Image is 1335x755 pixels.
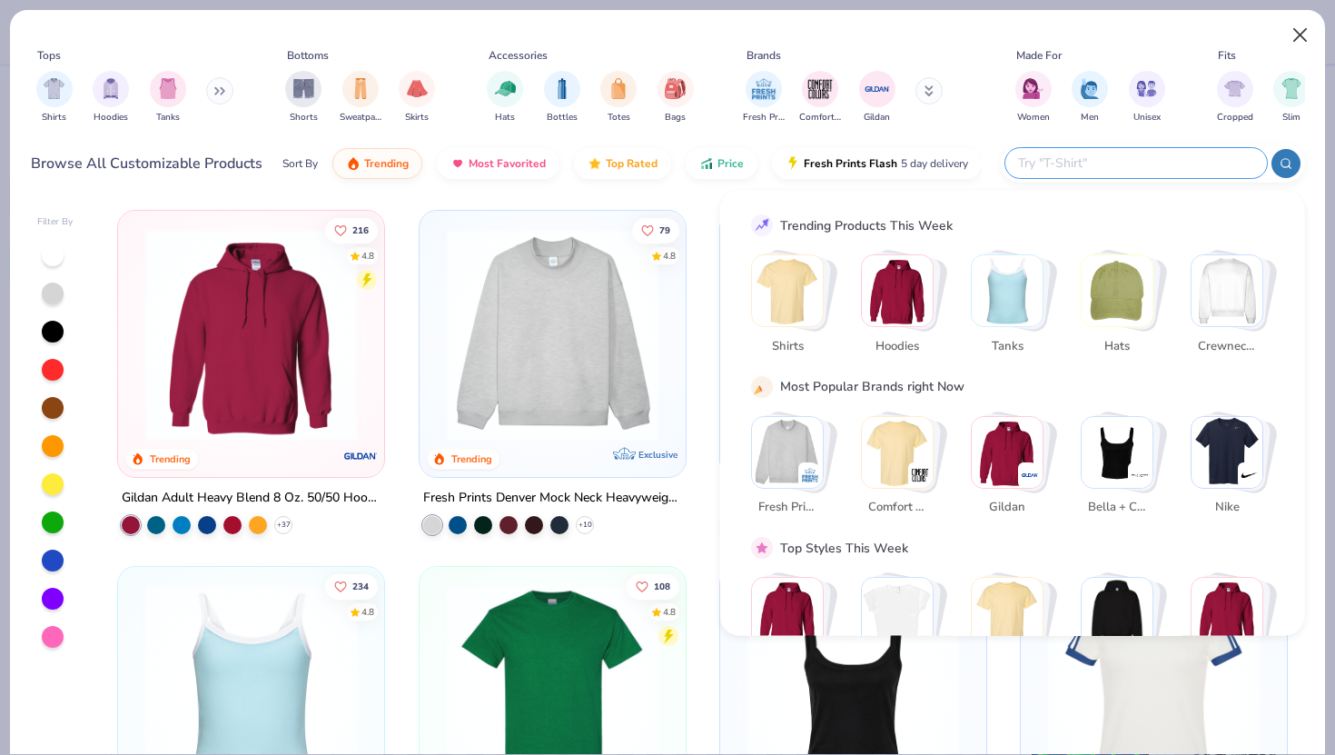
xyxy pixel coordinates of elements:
button: filter button [1217,71,1253,124]
div: 4.8 [361,249,374,263]
div: Top Styles This Week [780,538,908,557]
button: Like [631,217,678,243]
img: TopRated.gif [588,156,602,171]
div: Filter By [37,215,74,229]
span: Hoodies [867,337,926,355]
button: filter button [1273,71,1310,124]
button: filter button [285,71,321,124]
div: filter for Slim [1273,71,1310,124]
button: Stack Card Button Preppy [1081,577,1164,685]
span: Most Favorited [469,156,546,171]
span: Shirts [42,111,66,124]
button: Fresh Prints Flash5 day delivery [772,148,982,179]
img: Men Image [1080,78,1100,99]
button: Like [626,574,678,600]
span: Women [1017,111,1050,124]
button: Close [1283,18,1318,53]
div: filter for Fresh Prints [743,71,785,124]
span: Tanks [977,337,1036,355]
span: Unisex [1133,111,1161,124]
button: Most Favorited [437,148,559,179]
button: Stack Card Button Athleisure [971,577,1054,685]
span: Shirts [757,337,816,355]
div: filter for Hats [487,71,523,124]
div: filter for Men [1072,71,1108,124]
button: filter button [859,71,895,124]
button: Like [325,217,378,243]
button: Top Rated [574,148,671,179]
img: Unisex Image [1136,78,1157,99]
span: Sweatpants [340,111,381,124]
img: Cropped Image [1224,78,1245,99]
span: Hats [1087,337,1146,355]
img: pink_star.gif [754,540,770,556]
img: Hats Image [495,78,516,99]
img: Preppy [1082,578,1152,649]
div: filter for Comfort Colors [799,71,841,124]
img: Comfort Colors [862,416,933,487]
button: Price [686,148,757,179]
div: Most Popular Brands right Now [780,377,964,396]
img: Nike [1192,416,1262,487]
button: filter button [1015,71,1052,124]
img: Bottles Image [552,78,572,99]
button: Stack Card Button Classic [751,577,835,685]
img: Bags Image [665,78,685,99]
img: Hoodies [862,255,933,326]
img: Shorts Image [293,78,314,99]
span: Fresh Prints [743,111,785,124]
div: Bottoms [287,47,329,64]
button: Stack Card Button Hats [1081,254,1164,363]
button: Stack Card Button Tanks [971,254,1054,363]
span: Gildan [977,499,1036,517]
span: 216 [352,225,369,234]
img: Fresh Prints [801,465,819,483]
button: Stack Card Button Sportswear [861,577,944,685]
img: Hats [1082,255,1152,326]
button: Like [325,574,378,600]
span: 79 [658,225,669,234]
button: Stack Card Button Bella + Canvas [1081,415,1164,523]
div: Made For [1016,47,1062,64]
div: 4.8 [361,606,374,620]
span: Price [717,156,744,171]
button: filter button [399,71,435,124]
img: a90f7c54-8796-4cb2-9d6e-4e9644cfe0fe [667,229,897,441]
img: 01756b78-01f6-4cc6-8d8a-3c30c1a0c8ac [136,229,366,441]
button: filter button [340,71,381,124]
span: Nike [1197,499,1256,517]
button: Stack Card Button Crewnecks [1191,254,1274,363]
span: Hoodies [94,111,128,124]
div: Fits [1218,47,1236,64]
img: Fresh Prints [752,416,823,487]
div: filter for Cropped [1217,71,1253,124]
button: Stack Card Button Gildan [971,415,1054,523]
div: filter for Hoodies [93,71,129,124]
div: Accessories [489,47,548,64]
div: filter for Bags [658,71,694,124]
span: 5 day delivery [901,154,968,174]
img: Sweatpants Image [351,78,371,99]
img: Crewnecks [1192,255,1262,326]
button: Stack Card Button Shirts [751,254,835,363]
img: Gildan logo [343,438,380,474]
span: Exclusive [638,449,677,461]
img: Classic [752,578,823,649]
span: Totes [608,111,630,124]
span: Trending [364,156,409,171]
span: Skirts [405,111,429,124]
div: 4.8 [662,606,675,620]
span: Tanks [156,111,180,124]
img: Tanks Image [158,78,178,99]
img: Tanks [972,255,1043,326]
div: filter for Bottles [544,71,580,124]
div: Sort By [282,155,318,172]
span: Cropped [1217,111,1253,124]
button: filter button [799,71,841,124]
img: Skirts Image [407,78,428,99]
img: most_fav.gif [450,156,465,171]
button: Trending [332,148,422,179]
img: Totes Image [608,78,628,99]
button: filter button [600,71,637,124]
button: filter button [150,71,186,124]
